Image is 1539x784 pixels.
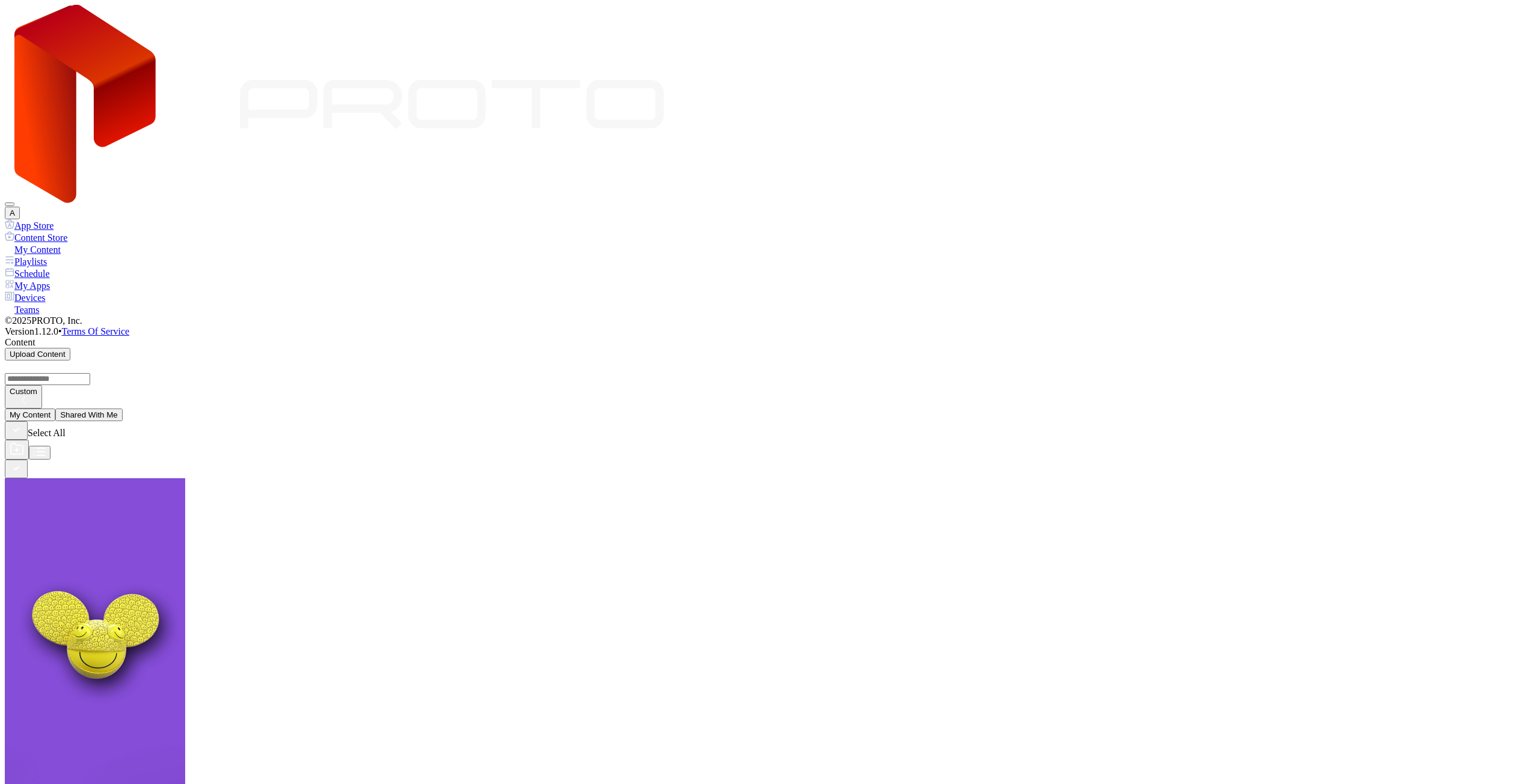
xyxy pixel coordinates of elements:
[10,350,66,359] div: Upload Content
[5,326,62,336] span: Version 1.12.0 •
[28,428,66,438] span: Select All
[10,387,37,396] div: Custom
[5,255,1534,267] a: Playlists
[5,279,1534,291] a: My Apps
[5,315,1534,326] div: © 2025 PROTO, Inc.
[5,219,1534,231] a: App Store
[5,303,1534,315] a: Teams
[5,243,1534,255] a: My Content
[5,385,42,409] button: Custom
[5,409,55,421] button: My Content
[5,348,70,360] button: Upload Content
[5,337,1534,348] div: Content
[5,291,1534,303] a: Devices
[62,326,130,336] a: Terms Of Service
[5,231,1534,243] a: Content Store
[5,267,1534,279] a: Schedule
[55,409,123,421] button: Shared With Me
[5,207,20,219] button: A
